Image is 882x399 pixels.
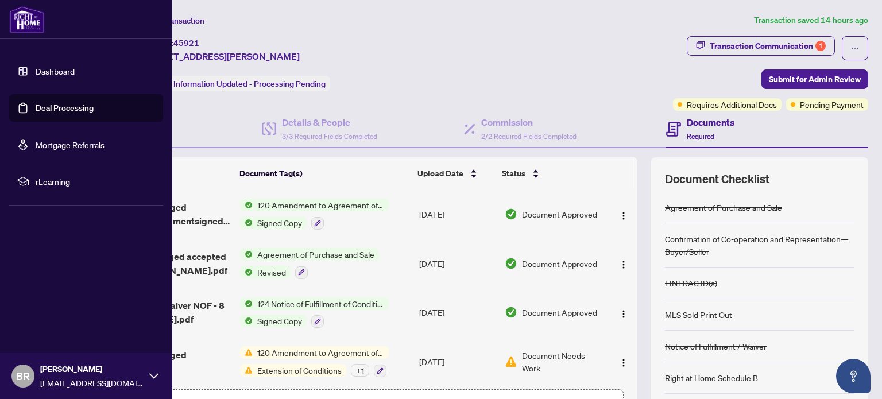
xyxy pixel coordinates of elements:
[505,257,517,270] img: Document Status
[253,199,389,211] span: 120 Amendment to Agreement of Purchase and Sale
[710,37,826,55] div: Transaction Communication
[253,297,389,310] span: 124 Notice of Fulfillment of Condition(s) - Agreement of Purchase and Sale
[619,211,628,220] img: Logo
[142,49,300,63] span: [STREET_ADDRESS][PERSON_NAME]
[36,175,155,188] span: rLearning
[665,308,732,321] div: MLS Sold Print Out
[240,248,253,261] img: Status Icon
[40,377,144,389] span: [EMAIL_ADDRESS][DOMAIN_NAME]
[415,189,500,239] td: [DATE]
[9,6,45,33] img: logo
[240,199,389,230] button: Status Icon120 Amendment to Agreement of Purchase and SaleStatus IconSigned Copy
[754,14,868,27] article: Transaction saved 14 hours ago
[522,257,597,270] span: Document Approved
[665,371,758,384] div: Right at Home Schedule B
[240,216,253,229] img: Status Icon
[800,98,864,111] span: Pending Payment
[522,208,597,220] span: Document Approved
[614,254,633,273] button: Logo
[253,364,346,377] span: Extension of Conditions
[240,199,253,211] img: Status Icon
[173,38,199,48] span: 45921
[769,70,861,88] span: Submit for Admin Review
[665,233,854,258] div: Confirmation of Co-operation and Representation—Buyer/Seller
[522,349,602,374] span: Document Needs Work
[481,132,577,141] span: 2/2 Required Fields Completed
[619,358,628,367] img: Logo
[240,346,389,377] button: Status Icon120 Amendment to Agreement of Purchase and SaleStatus IconExtension of Conditions+1
[619,309,628,319] img: Logo
[614,303,633,321] button: Logo
[36,103,94,113] a: Deal Processing
[687,98,777,111] span: Requires Additional Docs
[665,171,769,187] span: Document Checklist
[761,69,868,89] button: Submit for Admin Review
[505,355,517,368] img: Document Status
[522,306,597,319] span: Document Approved
[614,352,633,371] button: Logo
[415,337,500,386] td: [DATE]
[16,368,30,384] span: BR
[282,132,377,141] span: 3/3 Required Fields Completed
[253,248,379,261] span: Agreement of Purchase and Sale
[240,315,253,327] img: Status Icon
[240,248,379,279] button: Status IconAgreement of Purchase and SaleStatus IconRevised
[282,115,377,129] h4: Details & People
[665,201,782,214] div: Agreement of Purchase and Sale
[36,140,105,150] a: Mortgage Referrals
[240,297,389,328] button: Status Icon124 Notice of Fulfillment of Condition(s) - Agreement of Purchase and SaleStatus IconS...
[40,363,144,375] span: [PERSON_NAME]
[240,346,253,359] img: Status Icon
[505,306,517,319] img: Document Status
[851,44,859,52] span: ellipsis
[836,359,871,393] button: Open asap
[481,115,577,129] h4: Commission
[173,79,326,89] span: Information Updated - Processing Pending
[415,288,500,338] td: [DATE]
[619,260,628,269] img: Logo
[687,115,734,129] h4: Documents
[36,66,75,76] a: Dashboard
[687,132,714,141] span: Required
[235,157,413,189] th: Document Tag(s)
[665,340,767,352] div: Notice of Fulfillment / Waiver
[502,167,525,180] span: Status
[665,277,717,289] div: FINTRAC ID(s)
[240,364,253,377] img: Status Icon
[497,157,604,189] th: Status
[417,167,463,180] span: Upload Date
[253,315,307,327] span: Signed Copy
[253,216,307,229] span: Signed Copy
[351,364,369,377] div: + 1
[240,297,253,310] img: Status Icon
[253,266,291,278] span: Revised
[415,239,500,288] td: [DATE]
[815,41,826,51] div: 1
[143,16,204,26] span: View Transaction
[240,266,253,278] img: Status Icon
[142,76,330,91] div: Status:
[505,208,517,220] img: Document Status
[253,346,389,359] span: 120 Amendment to Agreement of Purchase and Sale
[413,157,498,189] th: Upload Date
[687,36,835,56] button: Transaction Communication1
[614,205,633,223] button: Logo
